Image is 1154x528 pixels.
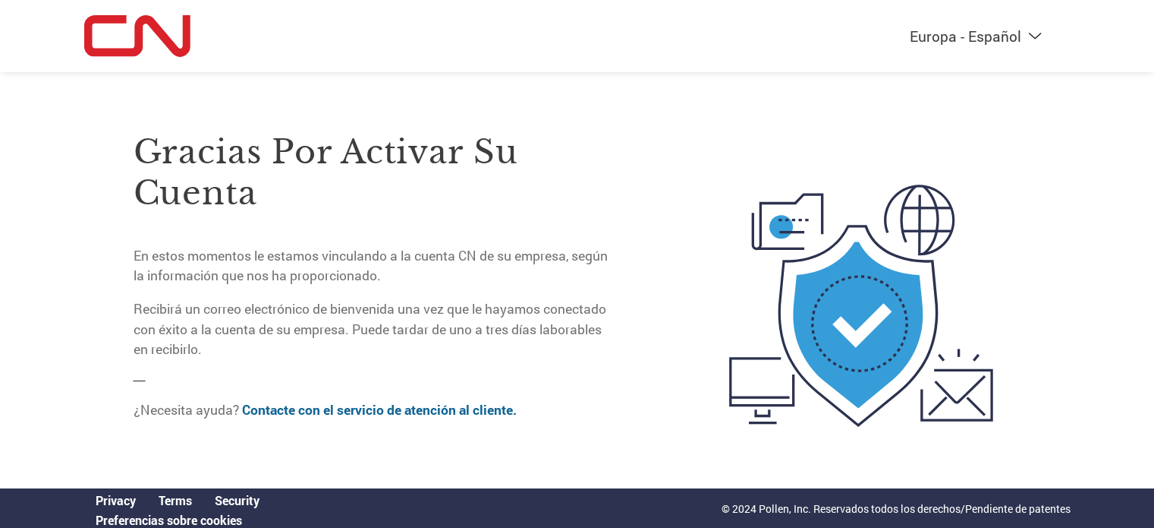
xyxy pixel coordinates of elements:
[134,131,613,213] h3: Gracias por activar su cuenta
[722,501,1071,517] p: © 2024 Pollen, Inc. Reservados todos los derechos/Pendiente de patentes
[84,512,271,528] div: Open Cookie Preferences Modal
[84,15,191,57] img: CN
[215,492,259,508] a: Security
[134,99,613,434] div: —
[701,99,1020,513] img: activated
[134,400,613,420] p: ¿Necesita ayuda?
[242,401,517,419] a: Contacte con el servicio de atención al cliente.
[134,246,613,286] p: En estos momentos le estamos vinculando a la cuenta CN de su empresa, según la información que no...
[134,299,613,359] p: Recibirá un correo electrónico de bienvenida una vez que le hayamos conectado con éxito a la cuen...
[96,512,242,528] a: Cookie Preferences, opens a dedicated popup modal window
[96,492,136,508] a: Privacy
[159,492,192,508] a: Terms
